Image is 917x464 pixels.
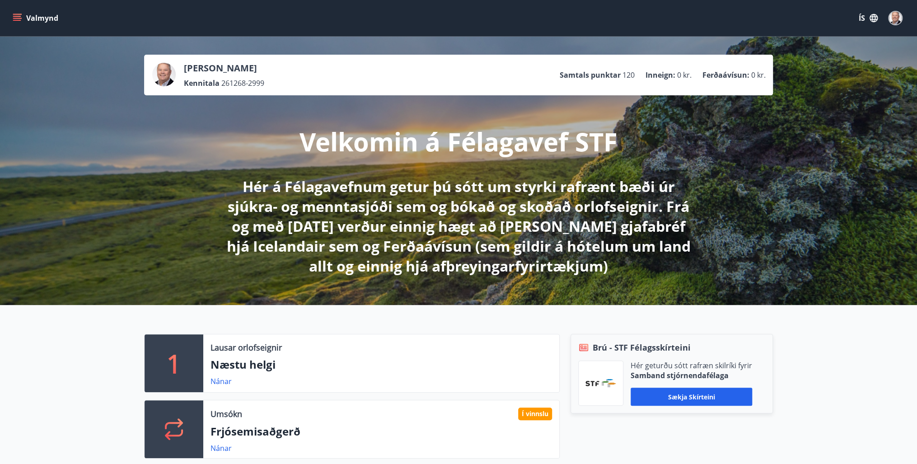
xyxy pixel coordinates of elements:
[702,70,749,80] p: Ferðaávísun :
[152,63,176,86] img: t0U87YgEnNpUhGGsXWEUcGcL775GMKtqExQ2cWWx.jpg
[751,70,766,80] span: 0 kr.
[677,70,692,80] span: 0 kr.
[854,10,883,26] button: ÍS
[211,408,242,420] p: Umsókn
[593,342,691,353] span: Brú - STF Félagsskírteini
[631,361,752,370] p: Hér geturðu sótt rafræn skilríki fyrir
[889,12,902,24] img: t0U87YgEnNpUhGGsXWEUcGcL775GMKtqExQ2cWWx.jpg
[211,342,282,353] p: Lausar orlofseignir
[646,70,675,80] p: Inneign :
[585,379,616,387] img: vjCaq2fThgY3EUYqSgpjEiBg6WP39ov69hlhuPVN.png
[518,408,552,420] div: Í vinnslu
[11,10,62,26] button: menu
[184,62,264,75] p: [PERSON_NAME]
[560,70,621,80] p: Samtals punktar
[167,346,181,380] p: 1
[211,424,552,439] p: Frjósemisaðgerð
[211,443,232,453] a: Nánar
[631,388,752,406] button: Sækja skírteini
[299,124,618,159] p: Velkomin á Félagavef STF
[184,78,220,88] p: Kennitala
[220,177,697,276] p: Hér á Félagavefnum getur þú sótt um styrki rafrænt bæði úr sjúkra- og menntasjóði sem og bókað og...
[221,78,264,88] span: 261268-2999
[211,357,552,372] p: Næstu helgi
[211,376,232,386] a: Nánar
[622,70,635,80] span: 120
[631,370,752,380] p: Samband stjórnendafélaga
